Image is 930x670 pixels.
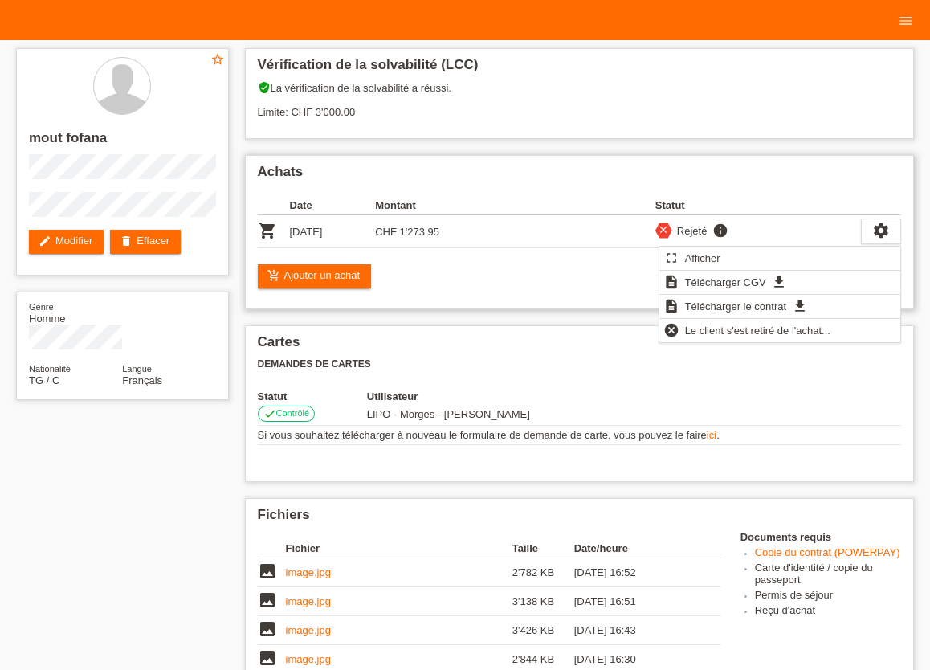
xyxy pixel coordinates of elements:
[663,274,679,290] i: description
[258,81,271,94] i: verified_user
[574,558,698,587] td: [DATE] 16:52
[663,250,679,266] i: fullscreen
[683,272,769,292] span: Télécharger CGV
[29,230,104,254] a: editModifier
[655,196,861,215] th: Statut
[286,539,512,558] th: Fichier
[574,539,698,558] th: Date/heure
[258,358,902,370] h3: Demandes de cartes
[267,269,280,282] i: add_shopping_cart
[707,429,716,441] a: ici
[258,264,372,288] a: add_shopping_cartAjouter un achat
[574,616,698,645] td: [DATE] 16:43
[286,624,331,636] a: image.jpg
[258,57,902,81] h2: Vérification de la solvabilité (LCC)
[740,531,901,543] h4: Documents requis
[29,374,59,386] span: Togo / C / 02.02.2009
[39,235,51,247] i: edit
[286,653,331,665] a: image.jpg
[110,230,181,254] a: deleteEffacer
[290,196,376,215] th: Date
[683,248,723,268] span: Afficher
[683,296,789,316] span: Télécharger le contrat
[367,408,530,420] span: 09.08.2025
[258,648,277,668] i: image
[258,221,277,240] i: POSP00025952
[375,196,461,215] th: Montant
[890,15,922,25] a: menu
[512,539,574,558] th: Taille
[29,300,122,325] div: Homme
[29,130,216,154] h2: mout fofana
[574,587,698,616] td: [DATE] 16:51
[29,302,54,312] span: Genre
[755,604,901,619] li: Reçu d'achat
[755,589,901,604] li: Permis de séjour
[258,390,367,402] th: Statut
[771,274,787,290] i: get_app
[276,408,310,418] span: Contrôlé
[512,558,574,587] td: 2'782 KB
[512,616,574,645] td: 3'426 KB
[792,298,808,314] i: get_app
[210,52,225,69] a: star_border
[672,223,708,239] div: Rejeté
[658,224,669,235] i: close
[122,374,162,386] span: Français
[290,215,376,248] td: [DATE]
[711,223,730,239] i: info
[258,507,902,531] h2: Fichiers
[663,298,679,314] i: description
[210,52,225,67] i: star_border
[122,364,152,374] span: Langue
[258,164,902,188] h2: Achats
[120,235,133,247] i: delete
[367,390,625,402] th: Utilisateur
[258,590,277,610] i: image
[755,562,901,589] li: Carte d'identité / copie du passeport
[29,364,71,374] span: Nationalité
[286,595,331,607] a: image.jpg
[258,334,902,358] h2: Cartes
[258,562,277,581] i: image
[872,222,890,239] i: settings
[258,81,902,130] div: La vérification de la solvabilité a réussi. Limite: CHF 3'000.00
[755,546,900,558] a: Copie du contrat (POWERPAY)
[258,426,902,445] td: Si vous souhaitez télécharger à nouveau le formulaire de demande de carte, vous pouvez le faire .
[375,215,461,248] td: CHF 1'273.95
[286,566,331,578] a: image.jpg
[898,13,914,29] i: menu
[258,619,277,639] i: image
[512,587,574,616] td: 3'138 KB
[263,407,276,420] i: check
